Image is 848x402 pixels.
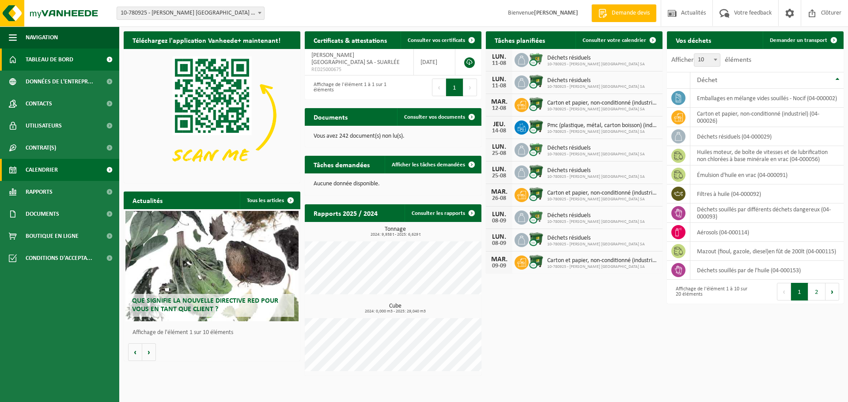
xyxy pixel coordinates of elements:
h2: Tâches demandées [305,156,379,173]
span: 10-780925 - [PERSON_NAME] [GEOGRAPHIC_DATA] SA [547,197,658,202]
button: 2 [808,283,825,301]
span: Consulter votre calendrier [583,38,646,43]
span: Boutique en ligne [26,225,79,247]
button: Volgende [142,343,156,361]
div: 08-09 [490,240,508,247]
td: déchets souillés par de l'huile (04-000153) [690,261,844,280]
div: 25-08 [490,173,508,179]
button: Next [825,283,839,301]
strong: [PERSON_NAME] [534,10,578,16]
div: Affichage de l'élément 1 à 10 sur 20 éléments [671,282,751,301]
span: Déchets résiduels [547,55,645,62]
div: 14-08 [490,128,508,134]
h2: Tâches planifiées [486,31,554,49]
td: déchets souillés par différents déchets dangereux (04-000093) [690,203,844,223]
span: RED25000675 [311,66,407,73]
a: Tous les articles [240,192,299,209]
h2: Rapports 2025 / 2024 [305,204,386,222]
td: [DATE] [414,49,455,75]
span: Rapports [26,181,53,203]
a: Demander un transport [763,31,843,49]
button: Next [463,79,477,96]
div: LUN. [490,143,508,150]
span: 10 [694,53,720,67]
span: Utilisateurs [26,115,62,137]
span: Contacts [26,93,52,115]
td: huiles moteur, de boîte de vitesses et de lubrification non chlorées à base minérale en vrac (04-... [690,146,844,165]
img: WB-1100-CU [529,187,544,202]
span: 10-780925 - [PERSON_NAME] [GEOGRAPHIC_DATA] SA [547,264,658,270]
img: Download de VHEPlus App [124,49,300,181]
span: 10-780925 - [PERSON_NAME] [GEOGRAPHIC_DATA] SA [547,129,658,135]
button: Previous [432,79,446,96]
div: MAR. [490,188,508,195]
div: LUN. [490,53,508,60]
img: WB-0660-CU [529,52,544,67]
img: WB-1100-CU [529,119,544,134]
span: Conditions d'accepta... [26,247,92,269]
button: Previous [777,283,791,301]
a: Consulter vos certificats [401,31,481,49]
img: WB-0660-CU [529,142,544,157]
img: WB-1100-CU [529,97,544,112]
button: 1 [791,283,808,301]
span: Carton et papier, non-conditionné (industriel) [547,190,658,197]
div: 25-08 [490,150,508,157]
div: LUN. [490,211,508,218]
span: 2024: 9,938 t - 2025: 6,629 t [309,233,481,237]
span: Consulter vos certificats [408,38,465,43]
span: Déchets résiduels [547,167,645,174]
span: Navigation [26,26,58,49]
span: Déchets résiduels [547,235,645,242]
span: 10-780925 - GORMAN-RUPP BELGIUM SA - SUARLÉE [117,7,265,20]
div: LUN. [490,76,508,83]
div: 26-08 [490,195,508,202]
a: Demande devis [591,4,656,22]
td: emballages en mélange vides souillés - Nocif (04-000002) [690,89,844,108]
span: 10-780925 - GORMAN-RUPP BELGIUM SA - SUARLÉE [117,7,264,19]
span: Déchet [697,77,717,84]
div: MAR. [490,256,508,263]
span: Déchets résiduels [547,145,645,152]
div: 08-09 [490,218,508,224]
div: LUN. [490,233,508,240]
h3: Tonnage [309,226,481,237]
div: 09-09 [490,263,508,269]
h3: Cube [309,303,481,314]
td: carton et papier, non-conditionné (industriel) (04-000026) [690,108,844,127]
span: Tableau de bord [26,49,73,71]
td: déchets résiduels (04-000029) [690,127,844,146]
td: mazout (fioul, gazole, diesel)en fût de 200lt (04-000115) [690,242,844,261]
h2: Actualités [124,192,171,209]
span: 10-780925 - [PERSON_NAME] [GEOGRAPHIC_DATA] SA [547,107,658,112]
span: 10-780925 - [PERSON_NAME] [GEOGRAPHIC_DATA] SA [547,219,645,225]
a: Que signifie la nouvelle directive RED pour vous en tant que client ? [125,211,299,321]
a: Afficher les tâches demandées [385,156,481,173]
h2: Documents [305,108,356,125]
div: 12-08 [490,105,508,112]
div: MAR. [490,98,508,105]
a: Consulter les rapports [405,204,481,222]
td: filtres à huile (04-000092) [690,184,844,203]
img: WB-0660-CU [529,209,544,224]
span: 10-780925 - [PERSON_NAME] [GEOGRAPHIC_DATA] SA [547,174,645,180]
span: 10-780925 - [PERSON_NAME] [GEOGRAPHIC_DATA] SA [547,62,645,67]
a: Consulter votre calendrier [575,31,662,49]
h2: Téléchargez l'application Vanheede+ maintenant! [124,31,289,49]
span: Documents [26,203,59,225]
span: Contrat(s) [26,137,56,159]
span: Carton et papier, non-conditionné (industriel) [547,100,658,107]
span: Consulter vos documents [404,114,465,120]
span: 10-780925 - [PERSON_NAME] [GEOGRAPHIC_DATA] SA [547,152,645,157]
div: JEU. [490,121,508,128]
span: Calendrier [26,159,58,181]
h2: Certificats & attestations [305,31,396,49]
td: émulsion d'huile en vrac (04-000091) [690,165,844,184]
span: Carton et papier, non-conditionné (industriel) [547,257,658,264]
span: Demande devis [609,9,652,18]
img: WB-1100-CU [529,232,544,247]
p: Vous avez 242 document(s) non lu(s). [314,133,473,139]
span: [PERSON_NAME] [GEOGRAPHIC_DATA] SA - SUARLÉE [311,52,400,66]
span: Que signifie la nouvelle directive RED pour vous en tant que client ? [132,297,278,313]
h2: Vos déchets [667,31,720,49]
